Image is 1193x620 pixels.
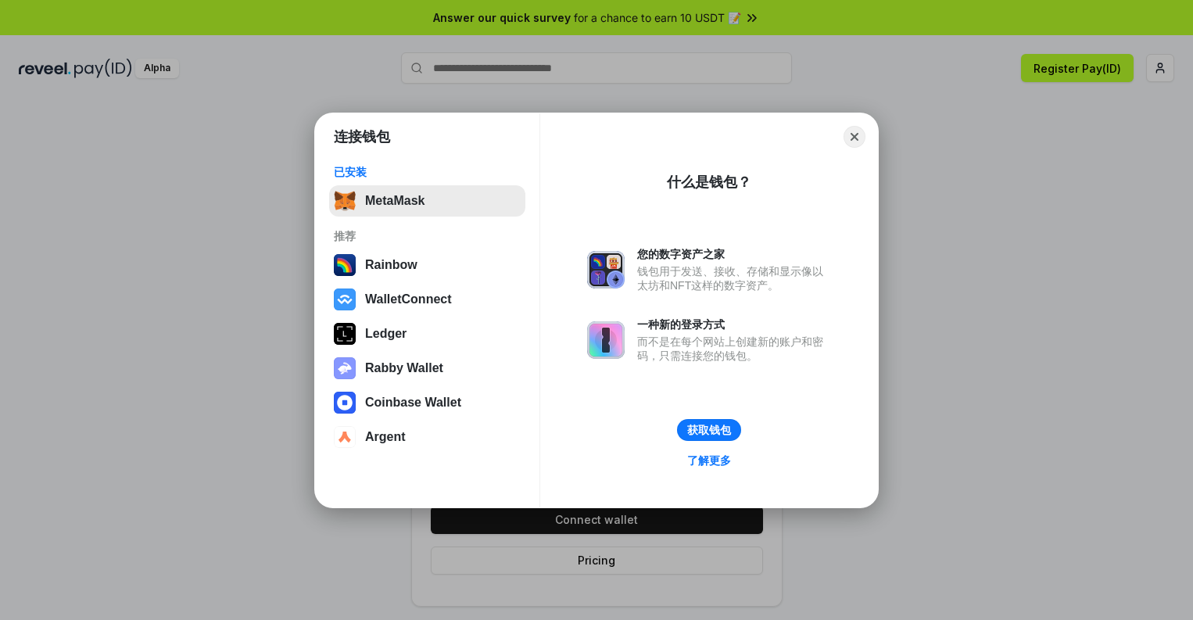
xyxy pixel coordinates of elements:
button: WalletConnect [329,284,525,315]
button: Rabby Wallet [329,353,525,384]
div: Ledger [365,327,407,341]
a: 了解更多 [678,450,740,471]
img: svg+xml,%3Csvg%20xmlns%3D%22http%3A%2F%2Fwww.w3.org%2F2000%2Fsvg%22%20fill%3D%22none%22%20viewBox... [587,321,625,359]
div: 什么是钱包？ [667,173,751,192]
button: 获取钱包 [677,419,741,441]
div: 钱包用于发送、接收、存储和显示像以太坊和NFT这样的数字资产。 [637,264,831,292]
img: svg+xml,%3Csvg%20width%3D%2228%22%20height%3D%2228%22%20viewBox%3D%220%200%2028%2028%22%20fill%3D... [334,392,356,414]
div: Rabby Wallet [365,361,443,375]
img: svg+xml,%3Csvg%20width%3D%2228%22%20height%3D%2228%22%20viewBox%3D%220%200%2028%2028%22%20fill%3D... [334,288,356,310]
div: 已安装 [334,165,521,179]
button: Close [844,126,865,148]
div: MetaMask [365,194,425,208]
img: svg+xml,%3Csvg%20xmlns%3D%22http%3A%2F%2Fwww.w3.org%2F2000%2Fsvg%22%20width%3D%2228%22%20height%3... [334,323,356,345]
div: Rainbow [365,258,417,272]
div: Argent [365,430,406,444]
div: 获取钱包 [687,423,731,437]
div: Coinbase Wallet [365,396,461,410]
div: WalletConnect [365,292,452,306]
img: svg+xml,%3Csvg%20xmlns%3D%22http%3A%2F%2Fwww.w3.org%2F2000%2Fsvg%22%20fill%3D%22none%22%20viewBox... [587,251,625,288]
div: 而不是在每个网站上创建新的账户和密码，只需连接您的钱包。 [637,335,831,363]
button: MetaMask [329,185,525,217]
button: Ledger [329,318,525,349]
img: svg+xml,%3Csvg%20xmlns%3D%22http%3A%2F%2Fwww.w3.org%2F2000%2Fsvg%22%20fill%3D%22none%22%20viewBox... [334,357,356,379]
button: Coinbase Wallet [329,387,525,418]
img: svg+xml,%3Csvg%20fill%3D%22none%22%20height%3D%2233%22%20viewBox%3D%220%200%2035%2033%22%20width%... [334,190,356,212]
div: 推荐 [334,229,521,243]
div: 您的数字资产之家 [637,247,831,261]
button: Rainbow [329,249,525,281]
img: svg+xml,%3Csvg%20width%3D%2228%22%20height%3D%2228%22%20viewBox%3D%220%200%2028%2028%22%20fill%3D... [334,426,356,448]
div: 一种新的登录方式 [637,317,831,332]
div: 了解更多 [687,453,731,468]
button: Argent [329,421,525,453]
img: svg+xml,%3Csvg%20width%3D%22120%22%20height%3D%22120%22%20viewBox%3D%220%200%20120%20120%22%20fil... [334,254,356,276]
h1: 连接钱包 [334,127,390,146]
